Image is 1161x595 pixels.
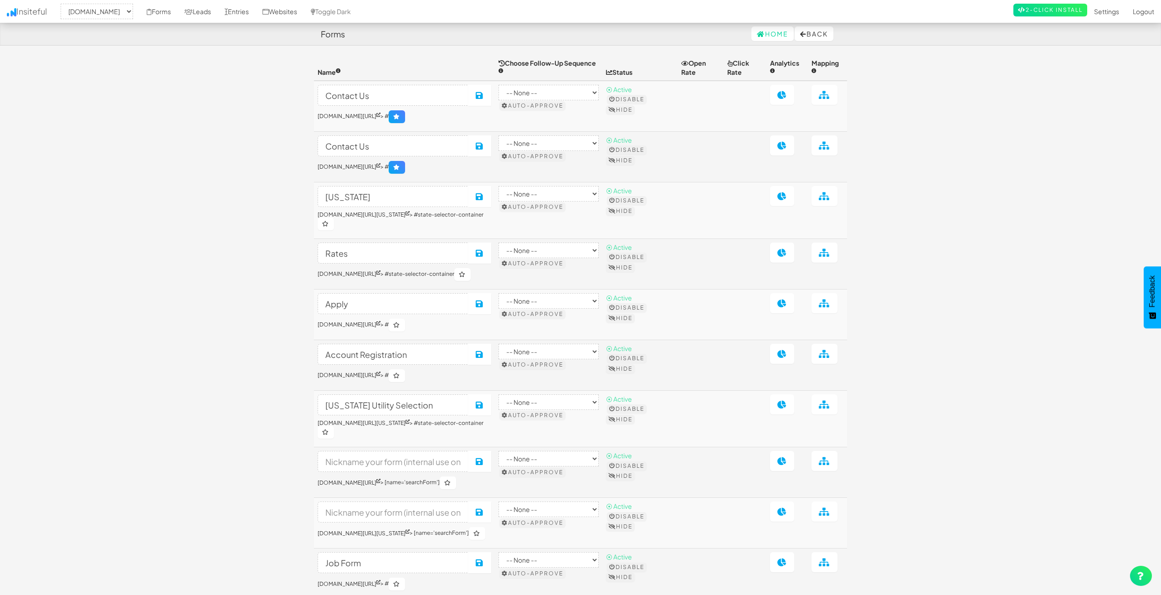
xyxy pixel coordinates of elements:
[499,152,565,161] button: Auto-approve
[318,502,469,523] input: Nickname your form (internal use only)
[606,364,635,373] button: Hide
[318,211,410,218] a: [DOMAIN_NAME][URL][US_STATE]
[606,207,635,216] button: Hide
[606,186,632,195] span: ⦿ Active
[318,372,380,378] a: [DOMAIN_NAME][URL]
[498,59,596,76] span: Choose Follow-Up Sequence
[318,530,410,537] a: [DOMAIN_NAME][URL][US_STATE]
[318,369,491,382] h6: > #
[318,243,469,264] input: Nickname your form (internal use only)
[318,186,469,207] input: Nickname your form (internal use only)
[318,479,380,486] a: [DOMAIN_NAME][URL]
[607,196,647,205] button: Disable
[606,156,635,165] button: Hide
[318,319,491,331] h6: > #
[606,263,635,272] button: Hide
[318,163,380,170] a: [DOMAIN_NAME][URL]
[606,395,632,403] span: ⦿ Active
[318,476,491,489] h6: > [name='searchForm']
[812,59,839,76] span: Mapping
[751,26,794,41] a: Home
[606,415,635,424] button: Hide
[318,110,491,123] h6: > #
[606,85,632,93] span: ⦿ Active
[318,552,469,573] input: Nickname your form (internal use only)
[499,569,565,578] button: Auto-approve
[607,145,647,155] button: Disable
[678,55,724,81] th: Open Rate
[499,468,565,477] button: Auto-approve
[606,294,632,302] span: ⦿ Active
[606,471,635,481] button: Hide
[770,59,799,76] span: Analytics
[499,310,565,319] button: Auto-approve
[606,553,632,561] span: ⦿ Active
[1013,4,1087,16] a: 2-Click Install
[607,303,647,312] button: Disable
[607,253,647,262] button: Disable
[318,344,469,365] input: Nickname your form (internal use only)
[606,522,635,531] button: Hide
[318,321,380,328] a: [DOMAIN_NAME][URL]
[606,344,632,352] span: ⦿ Active
[606,105,635,114] button: Hide
[318,68,341,76] span: Name
[318,578,491,590] h6: > #
[318,113,380,119] a: [DOMAIN_NAME][URL]
[607,461,647,471] button: Disable
[318,419,410,426] a: [DOMAIN_NAME][URL][US_STATE]
[606,243,632,251] span: ⦿ Active
[318,212,491,230] h6: > #state-selector-container
[318,293,469,314] input: Nickname your form (internal use only)
[318,394,469,415] input: Nickname your form (internal use only)
[1144,266,1161,328] button: Feedback - Show survey
[321,30,345,39] h4: Forms
[607,563,647,572] button: Disable
[499,202,565,212] button: Auto-approve
[318,527,491,540] h6: > [name='searchForm']
[499,360,565,369] button: Auto-approve
[499,101,565,110] button: Auto-approve
[607,512,647,521] button: Disable
[795,26,833,41] button: Back
[318,85,469,106] input: Nickname your form (internal use only)
[607,95,647,104] button: Disable
[602,55,678,81] th: Status
[607,404,647,414] button: Disable
[606,502,632,510] span: ⦿ Active
[499,259,565,268] button: Auto-approve
[318,268,491,281] h6: > #state-selector-container
[499,518,565,528] button: Auto-approve
[318,580,380,587] a: [DOMAIN_NAME][URL]
[7,8,16,16] img: icon.png
[318,135,469,156] input: Nickname your form (internal use only)
[607,354,647,363] button: Disable
[499,411,565,420] button: Auto-approve
[318,451,469,472] input: Nickname your form (internal use only)
[1148,275,1156,307] span: Feedback
[606,451,632,460] span: ⦿ Active
[318,161,491,174] h6: > #
[606,573,635,582] button: Hide
[318,270,380,277] a: [DOMAIN_NAME][URL]
[606,314,635,323] button: Hide
[724,55,767,81] th: Click Rate
[606,136,632,144] span: ⦿ Active
[318,420,491,439] h6: > #state-selector-container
